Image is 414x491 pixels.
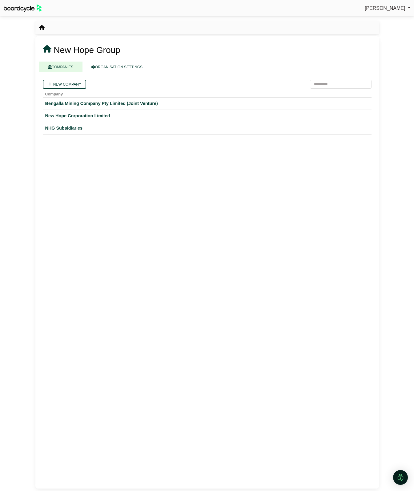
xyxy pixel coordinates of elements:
a: Bengalla Mining Company Pty Limited (Joint Venture) [45,100,369,107]
a: NHG Subsidiaries [45,125,369,132]
span: [PERSON_NAME] [365,6,405,11]
img: BoardcycleBlackGreen-aaafeed430059cb809a45853b8cf6d952af9d84e6e89e1f1685b34bfd5cb7d64.svg [4,4,42,12]
nav: breadcrumb [39,24,45,32]
a: New company [43,80,86,89]
th: Company [43,89,372,98]
a: [PERSON_NAME] [365,4,410,12]
span: New Hope Group [54,45,120,55]
a: ORGANISATION SETTINGS [82,62,151,72]
a: COMPANIES [39,62,82,72]
div: Open Intercom Messenger [393,470,408,485]
a: New Hope Corporation Limited [45,112,369,119]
